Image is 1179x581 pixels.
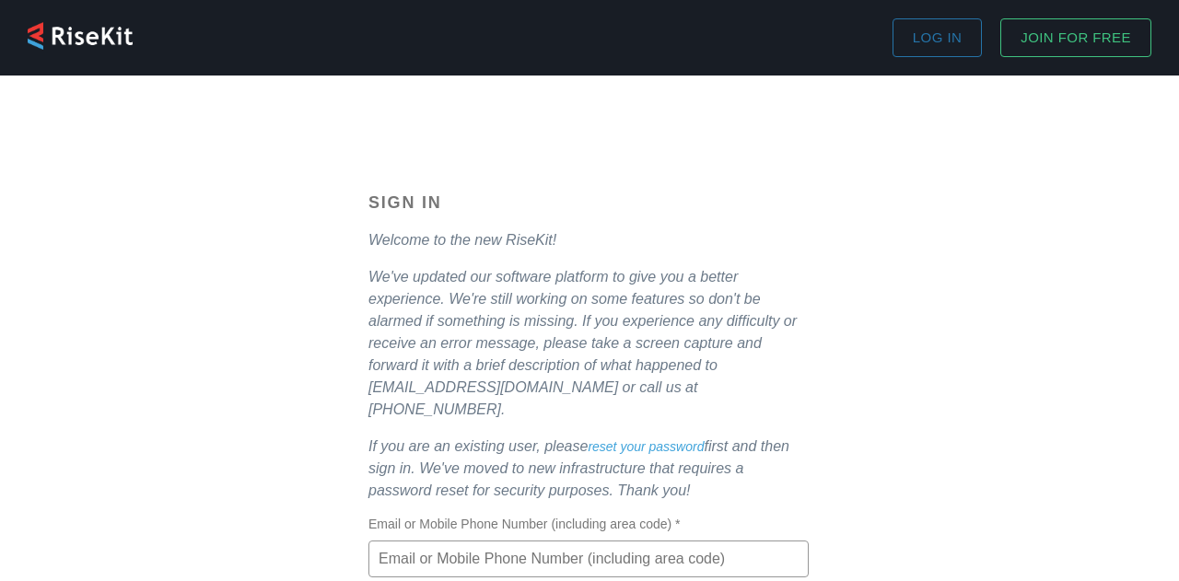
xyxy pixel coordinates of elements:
[1000,18,1151,57] button: Join for FREE
[368,269,797,417] em: We've updated our software platform to give you a better experience. We're still working on some ...
[368,517,811,577] label: Email or Mobile Phone Number (including area code) *
[368,540,809,577] input: Email or Mobile Phone Number (including area code) *
[368,438,789,498] em: If you are an existing user, please first and then sign in. We've moved to new infrastructure tha...
[28,18,133,57] a: Risekit Logo
[28,22,133,50] img: Risekit Logo
[368,232,556,248] em: Welcome to the new RiseKit!
[913,26,962,50] span: Log in
[893,18,982,57] button: Log in
[1021,26,1131,50] span: Join for FREE
[368,193,811,213] h3: Sign In
[588,439,704,454] a: reset your password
